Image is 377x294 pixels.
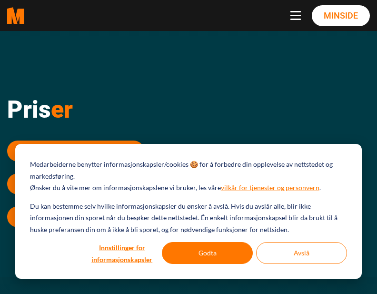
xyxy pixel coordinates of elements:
a: Pris på oppdrag (Bedrift) [7,141,144,162]
span: er [51,96,73,123]
h1: Pris [7,95,370,124]
a: vilkår for tjenester og personvern [221,182,319,194]
button: Avslå [256,242,347,264]
p: Du kan bestemme selv hvilke informasjonskapsler du ønsker å avslå. Hvis du avslår alle, blir ikke... [30,201,347,236]
button: Godta [162,242,253,264]
div: Cookie banner [15,144,362,279]
button: Navbar toggle button [290,11,305,20]
a: Pris på oppdrag (Privat) [7,173,140,194]
p: Ønsker du å vite mer om informasjonskapslene vi bruker, les våre . [30,182,321,194]
button: Innstillinger for informasjonskapsler [85,242,159,264]
a: Pris på fast henting [7,206,122,227]
a: Minside [312,5,370,26]
p: Medarbeiderne benytter informasjonskapsler/cookies 🍪 for å forbedre din opplevelse av nettstedet ... [30,159,347,182]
